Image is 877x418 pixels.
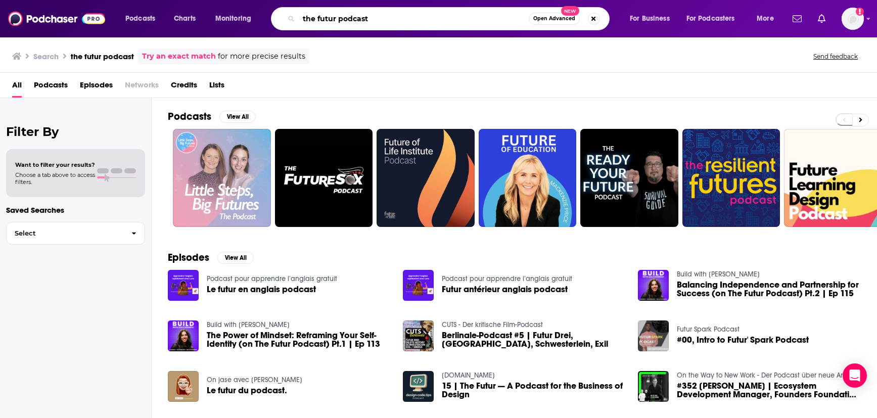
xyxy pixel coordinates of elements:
img: Berlinale-Podcast #5 | Futur Drei, Siberia, Schwesterlein, Exil [403,320,434,351]
img: #00, Intro to Futur' Spark Podcast [638,320,669,351]
h2: Filter By [6,124,145,139]
a: Lists [209,77,224,98]
a: Podcasts [34,77,68,98]
span: Choose a tab above to access filters. [15,171,95,185]
a: Berlinale-Podcast #5 | Futur Drei, Siberia, Schwesterlein, Exil [442,331,626,348]
a: CUTS - Der kritische Film-Podcast [442,320,543,329]
a: Futur antérieur anglais podcast [442,285,568,294]
span: For Business [630,12,670,26]
a: On the Way to New Work - Der Podcast über neue Arbeit [677,371,855,380]
h3: the futur podcast [71,52,134,61]
a: Le futur en anglais podcast [207,285,316,294]
a: Podcast pour apprendre l’anglais gratuit [442,274,572,283]
h2: Podcasts [168,110,211,123]
span: Want to filter your results? [15,161,95,168]
a: The Power of Mindset: Reframing Your Self-Identity (on The Futur Podcast) Pt.1 | Ep 113 [207,331,391,348]
img: Futur antérieur anglais podcast [403,270,434,301]
p: Saved Searches [6,205,145,215]
span: Berlinale-Podcast #5 | Futur Drei, [GEOGRAPHIC_DATA], Schwesterlein, Exil [442,331,626,348]
a: Futur Spark Podcast [677,325,740,334]
a: Show notifications dropdown [789,10,806,27]
a: PodcastsView All [168,110,256,123]
span: Charts [174,12,196,26]
button: open menu [680,11,750,27]
img: User Profile [842,8,864,30]
a: Balancing Independence and Partnership for Success (on The Futur Podcast) Pt.2 | Ep 115 [677,281,861,298]
svg: Add a profile image [856,8,864,16]
span: Networks [125,77,159,98]
button: Send feedback [810,52,861,61]
img: The Power of Mindset: Reframing Your Self-Identity (on The Futur Podcast) Pt.1 | Ep 113 [168,320,199,351]
button: Open AdvancedNew [529,13,580,25]
img: Balancing Independence and Partnership for Success (on The Futur Podcast) Pt.2 | Ep 115 [638,270,669,301]
a: Try an exact match [142,51,216,62]
button: View All [219,111,256,123]
img: Le futur du podcast. [168,371,199,402]
span: Select [7,230,123,237]
div: Search podcasts, credits, & more... [281,7,619,30]
a: #352 Louis Schulze | Ecosystem Development Manager, Founders Foundation und Podcast Host FUTUR3 [677,382,861,399]
h2: Episodes [168,251,209,264]
a: Build with Leila Hormozi [677,270,760,278]
a: design-code.tips [442,371,495,380]
button: open menu [208,11,264,27]
button: View All [217,252,254,264]
span: For Podcasters [686,12,735,26]
button: open menu [750,11,787,27]
span: Monitoring [215,12,251,26]
h3: Search [33,52,59,61]
button: Show profile menu [842,8,864,30]
a: 15 | The Futur — A Podcast for the Business of Design [442,382,626,399]
input: Search podcasts, credits, & more... [299,11,529,27]
span: New [561,6,579,16]
a: All [12,77,22,98]
a: #00, Intro to Futur' Spark Podcast [677,336,809,344]
span: Open Advanced [533,16,575,21]
a: Show notifications dropdown [814,10,829,27]
span: #352 [PERSON_NAME] | Ecosystem Development Manager, Founders Foundation und Podcast Host FUTUR3 [677,382,861,399]
a: EpisodesView All [168,251,254,264]
button: open menu [118,11,168,27]
a: Episodes [80,77,113,98]
button: open menu [623,11,682,27]
span: More [757,12,774,26]
img: #352 Louis Schulze | Ecosystem Development Manager, Founders Foundation und Podcast Host FUTUR3 [638,371,669,402]
img: Podchaser - Follow, Share and Rate Podcasts [8,9,105,28]
span: for more precise results [218,51,305,62]
span: Logged in as TrevorC [842,8,864,30]
a: Podcast pour apprendre l’anglais gratuit [207,274,337,283]
a: Credits [171,77,197,98]
img: 15 | The Futur — A Podcast for the Business of Design [403,371,434,402]
img: Le futur en anglais podcast [168,270,199,301]
a: On jase avec Catherine Duplessis [207,376,302,384]
button: Select [6,222,145,245]
a: Build with Leila Hormozi [207,320,290,329]
span: Podcasts [125,12,155,26]
div: Open Intercom Messenger [843,363,867,388]
a: Le futur du podcast. [207,386,287,395]
a: Charts [167,11,202,27]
